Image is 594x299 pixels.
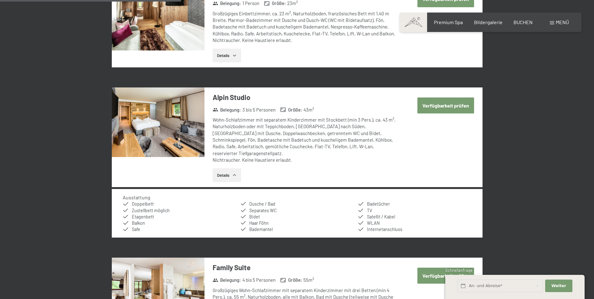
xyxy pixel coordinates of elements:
[213,168,241,182] button: Details
[417,268,474,284] button: Verfügbarkeit prüfen
[249,220,269,226] span: Haar Föhn
[367,208,372,213] span: TV
[280,107,302,113] strong: Größe :
[249,208,277,213] span: Separates WC
[367,214,395,219] span: Satellit / Kabel
[367,227,402,232] span: Internetanschluss
[213,92,399,102] h3: Alpin Studio
[242,107,276,113] span: 3 bis 5 Personen
[551,283,566,289] span: Weiter
[213,263,399,272] h3: Family Suite
[514,19,533,25] a: BUCHEN
[249,201,275,207] span: Dusche / Bad
[123,194,150,200] h4: Ausstattung
[367,220,380,226] span: WLAN
[213,49,241,62] button: Details
[242,277,276,283] span: 4 bis 5 Personen
[303,107,314,113] span: 43 m²
[367,201,390,207] span: Badetücher
[132,220,145,226] span: Balkon
[434,19,463,25] a: Premium Spa
[132,208,170,213] span: Zustellbett möglich
[280,277,302,283] strong: Größe :
[445,268,473,273] span: Schnellanfrage
[132,201,154,207] span: Doppelbett
[213,277,241,283] strong: Belegung :
[249,214,260,219] span: Bidet
[545,280,572,292] button: Weiter
[556,19,569,25] span: Menü
[417,97,474,113] button: Verfügbarkeit prüfen
[112,87,204,157] img: mss_renderimg.php
[249,227,273,232] span: Bademantel
[474,19,503,25] a: Bildergalerie
[213,10,399,44] div: Großzügiges Einbettzimmer, ca. 23 m², Naturholzboden, französisches Bett mit 1,40 m Breite, Marmo...
[132,227,140,232] span: Safe
[213,117,399,163] div: Wohn-Schlafzimmer mit separatem Kinderzimmer mit Stockbett (min 3 Pers.), ca. 43 m², Naturholzbod...
[132,214,154,219] span: Etagenbett
[303,277,314,283] span: 55 m²
[213,107,241,113] strong: Belegung :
